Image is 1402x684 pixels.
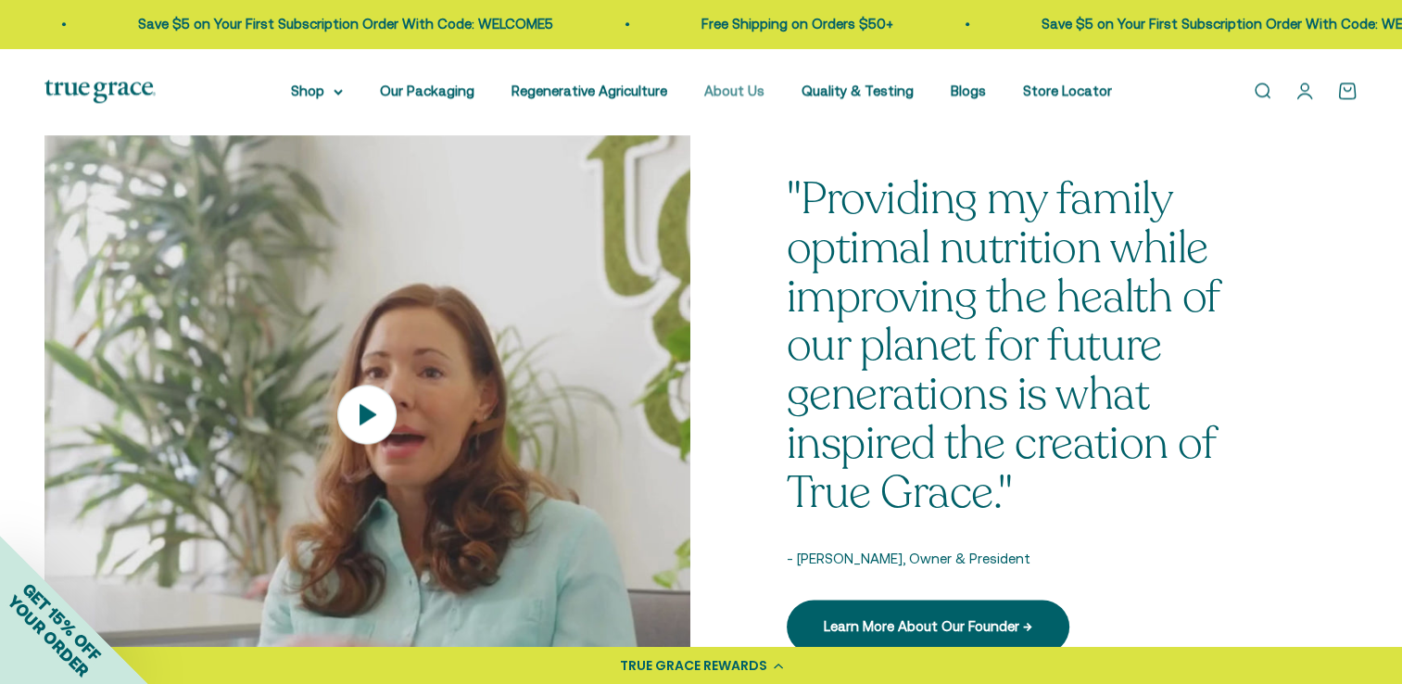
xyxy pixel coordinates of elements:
[4,591,93,680] span: YOUR ORDER
[951,82,986,98] a: Blogs
[138,13,553,35] p: Save $5 on Your First Subscription Order With Code: WELCOME5
[291,80,343,102] summary: Shop
[512,82,667,98] a: Regenerative Agriculture
[380,82,474,98] a: Our Packaging
[620,656,767,676] div: TRUE GRACE REWARDS
[787,175,1284,518] p: "Providing my family optimal nutrition while improving the health of our planet for future genera...
[1023,82,1112,98] a: Store Locator
[802,82,914,98] a: Quality & Testing
[787,548,1284,570] p: - [PERSON_NAME], Owner & President
[701,16,893,32] a: Free Shipping on Orders $50+
[704,82,764,98] a: About Us
[787,600,1069,653] a: Learn More About Our Founder →
[19,578,105,665] span: GET 15% OFF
